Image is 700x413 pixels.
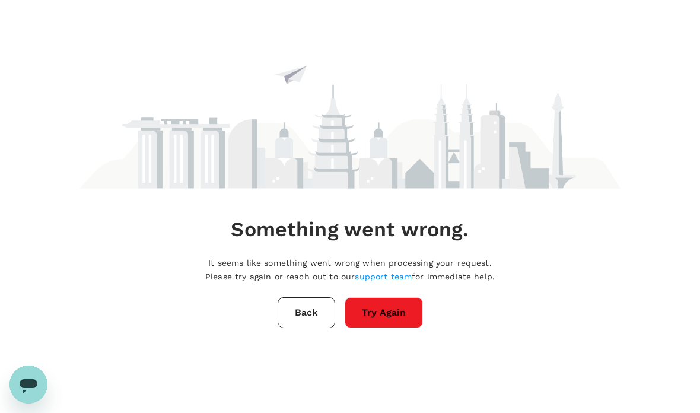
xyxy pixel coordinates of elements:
button: Back [278,297,335,328]
button: Try Again [345,297,423,328]
h4: Something went wrong. [231,217,469,242]
a: support team [355,272,412,281]
iframe: Button to launch messaging window [9,366,47,404]
p: It seems like something went wrong when processing your request. Please try again or reach out to... [205,256,495,283]
img: maintenance [79,13,621,189]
